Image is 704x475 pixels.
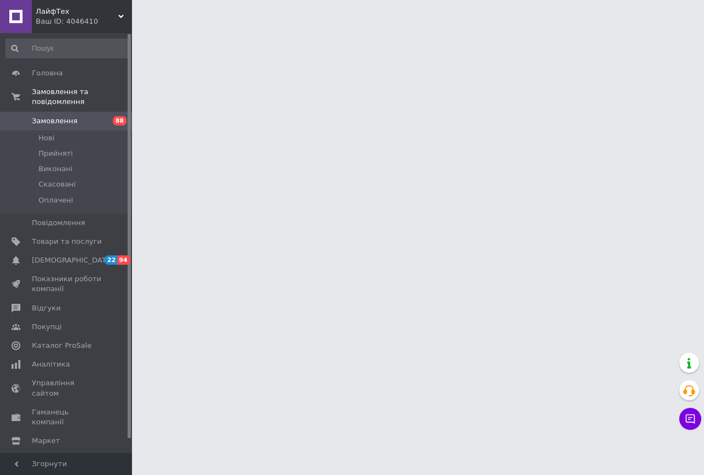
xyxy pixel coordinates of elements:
[5,39,130,58] input: Пошук
[32,274,102,294] span: Показники роботи компанії
[32,87,132,107] span: Замовлення та повідомлення
[36,17,132,26] div: Ваш ID: 4046410
[32,68,63,78] span: Головна
[32,407,102,427] span: Гаманець компанії
[117,255,130,265] span: 94
[105,255,117,265] span: 22
[32,322,62,332] span: Покупці
[679,408,701,430] button: Чат з покупцем
[38,164,73,174] span: Виконані
[38,195,73,205] span: Оплачені
[38,133,54,143] span: Нові
[32,255,113,265] span: [DEMOGRAPHIC_DATA]
[32,436,60,446] span: Маркет
[32,378,102,398] span: Управління сайтом
[32,237,102,247] span: Товари та послуги
[113,116,127,125] span: 88
[32,303,61,313] span: Відгуки
[32,116,78,126] span: Замовлення
[38,179,76,189] span: Скасовані
[32,359,70,369] span: Аналітика
[32,341,91,351] span: Каталог ProSale
[36,7,118,17] span: ЛайфТех
[38,149,73,159] span: Прийняті
[32,218,85,228] span: Повідомлення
